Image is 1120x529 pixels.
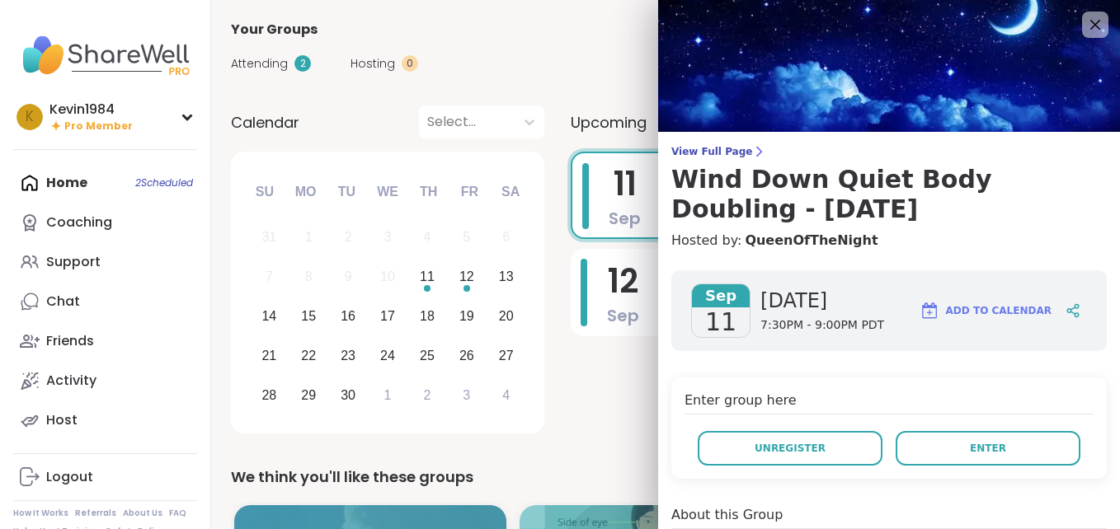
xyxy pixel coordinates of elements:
h4: About this Group [671,505,783,525]
div: 0 [402,55,418,72]
span: Calendar [231,111,299,133]
div: Mo [287,174,323,210]
button: Unregister [698,431,882,466]
div: 28 [261,384,276,406]
div: Not available Saturday, September 6th, 2025 [488,220,524,255]
div: Choose Friday, September 26th, 2025 [449,338,484,373]
h4: Enter group here [685,391,1094,414]
div: Not available Friday, September 5th, 2025 [449,220,484,255]
a: Coaching [13,203,197,242]
div: Choose Tuesday, September 23rd, 2025 [331,338,366,373]
div: Not available Sunday, September 7th, 2025 [252,260,287,295]
span: 12 [608,258,638,304]
div: Sa [492,174,529,210]
div: Not available Monday, September 1st, 2025 [291,220,327,255]
div: Not available Thursday, September 4th, 2025 [410,220,445,255]
div: 5 [463,226,470,248]
div: 3 [463,384,470,406]
div: Choose Wednesday, September 24th, 2025 [370,338,406,373]
a: Chat [13,282,197,321]
a: Logout [13,457,197,497]
div: Not available Tuesday, September 2nd, 2025 [331,220,366,255]
div: 21 [261,344,276,367]
button: Enter [896,431,1080,466]
img: ShareWell Nav Logo [13,26,197,84]
div: Choose Sunday, September 14th, 2025 [252,299,287,335]
a: Referrals [75,508,116,519]
h4: Hosted by: [671,231,1107,250]
div: Choose Thursday, September 25th, 2025 [410,338,445,373]
a: View Full PageWind Down Quiet Body Doubling - [DATE] [671,145,1107,224]
div: Choose Tuesday, September 30th, 2025 [331,377,366,413]
h3: Wind Down Quiet Body Doubling - [DATE] [671,165,1107,224]
span: Sep [609,207,641,230]
div: 6 [502,226,510,248]
div: Logout [46,468,93,486]
div: 10 [380,265,395,288]
div: Choose Sunday, September 28th, 2025 [252,377,287,413]
div: Choose Monday, September 22nd, 2025 [291,338,327,373]
div: 11 [420,265,435,288]
a: QueenOfTheNight [745,231,878,250]
div: 29 [301,384,316,406]
div: 3 [384,226,392,248]
div: Choose Thursday, September 18th, 2025 [410,299,445,335]
span: K [26,106,34,128]
span: Upcoming [571,111,647,133]
div: We [369,174,406,210]
div: Choose Monday, September 15th, 2025 [291,299,327,335]
div: Kevin1984 [49,101,133,119]
span: Your Groups [231,20,318,40]
span: [DATE] [760,288,884,314]
a: Host [13,400,197,440]
div: Choose Thursday, October 2nd, 2025 [410,377,445,413]
a: Friends [13,321,197,361]
div: month 2025-09 [249,218,525,414]
div: 24 [380,344,395,367]
div: Coaching [46,213,112,232]
div: Su [247,174,283,210]
span: Enter [970,441,1006,456]
div: Choose Saturday, September 27th, 2025 [488,338,524,373]
div: Choose Friday, October 3rd, 2025 [449,377,484,413]
div: 1 [384,384,392,406]
img: ShareWell Logomark [920,301,939,321]
span: 7:30PM - 9:00PM PDT [760,317,884,334]
div: 25 [420,344,435,367]
div: Activity [46,372,96,390]
div: Choose Friday, September 12th, 2025 [449,260,484,295]
span: Sep [607,304,639,327]
div: Choose Tuesday, September 16th, 2025 [331,299,366,335]
span: 11 [614,161,637,207]
div: 2 [294,55,311,72]
div: Th [411,174,447,210]
div: Choose Monday, September 29th, 2025 [291,377,327,413]
div: 13 [499,265,514,288]
span: View Full Page [671,145,1107,158]
div: 17 [380,305,395,327]
div: Choose Saturday, October 4th, 2025 [488,377,524,413]
div: 23 [341,344,355,367]
div: Friends [46,332,94,350]
a: FAQ [169,508,186,519]
div: Chat [46,293,80,311]
div: 4 [423,226,431,248]
div: 18 [420,305,435,327]
div: Not available Wednesday, September 10th, 2025 [370,260,406,295]
div: Choose Friday, September 19th, 2025 [449,299,484,335]
span: Sep [692,284,750,307]
div: 9 [345,265,352,288]
div: 20 [499,305,514,327]
div: Not available Monday, September 8th, 2025 [291,260,327,295]
div: 4 [502,384,510,406]
span: Unregister [755,441,826,456]
span: Attending [231,55,288,73]
div: Choose Wednesday, October 1st, 2025 [370,377,406,413]
div: 31 [261,226,276,248]
span: 11 [705,307,736,337]
div: 2 [423,384,431,406]
div: 27 [499,344,514,367]
div: 12 [459,265,474,288]
span: Pro Member [64,119,133,133]
div: 1 [305,226,313,248]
